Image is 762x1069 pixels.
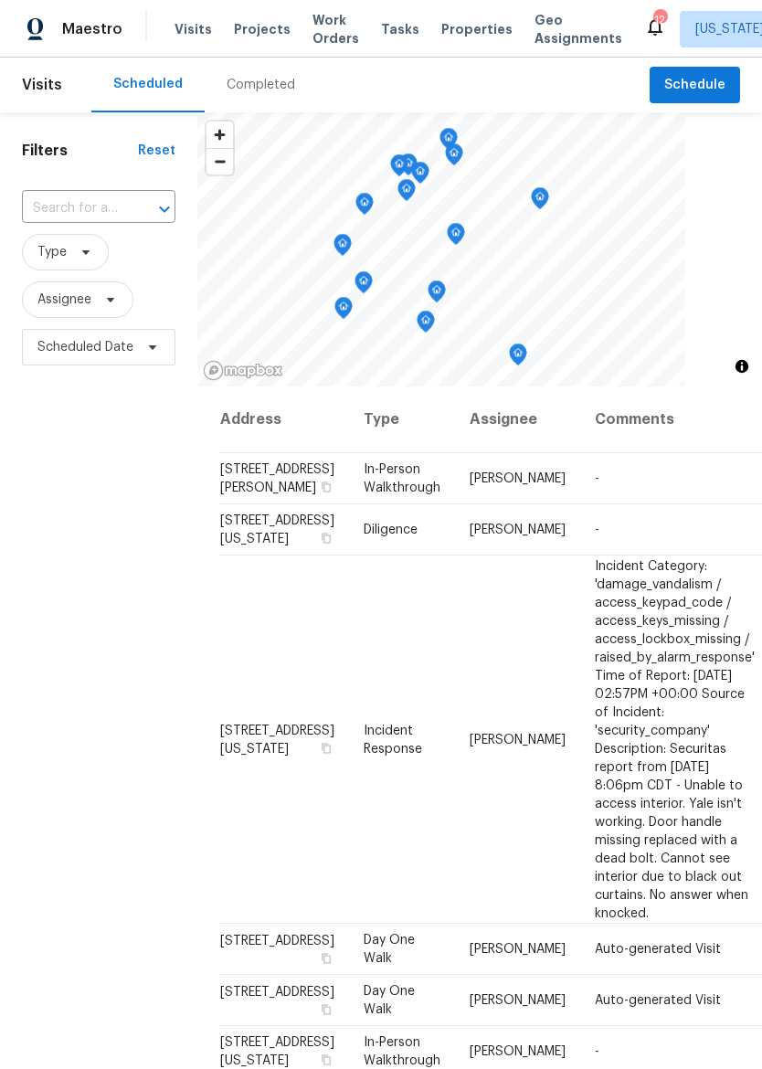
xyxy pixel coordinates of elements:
[470,733,566,746] span: [PERSON_NAME]
[220,463,334,494] span: [STREET_ADDRESS][PERSON_NAME]
[595,994,721,1007] span: Auto-generated Visit
[736,356,747,376] span: Toggle attribution
[175,20,212,38] span: Visits
[399,153,418,182] div: Map marker
[509,344,527,372] div: Map marker
[318,950,334,967] button: Copy Address
[333,234,352,262] div: Map marker
[470,472,566,485] span: [PERSON_NAME]
[220,724,334,755] span: [STREET_ADDRESS][US_STATE]
[417,311,435,339] div: Map marker
[113,75,183,93] div: Scheduled
[349,386,455,453] th: Type
[206,148,233,175] button: Zoom out
[334,297,353,325] div: Map marker
[355,271,373,300] div: Map marker
[312,11,359,48] span: Work Orders
[595,943,721,956] span: Auto-generated Visit
[664,74,725,97] span: Schedule
[534,11,622,48] span: Geo Assignments
[206,122,233,148] button: Zoom in
[62,20,122,38] span: Maestro
[318,1052,334,1068] button: Copy Address
[318,739,334,756] button: Copy Address
[595,559,755,919] span: Incident Category: 'damage_vandalism / access_keypad_code / access_keys_missing / access_lockbox_...
[411,162,429,190] div: Map marker
[595,1045,599,1058] span: -
[220,935,334,947] span: [STREET_ADDRESS]
[428,280,446,309] div: Map marker
[595,524,599,536] span: -
[138,142,175,160] div: Reset
[531,187,549,216] div: Map marker
[197,112,685,386] canvas: Map
[220,514,334,545] span: [STREET_ADDRESS][US_STATE]
[22,195,124,223] input: Search for an address...
[470,1045,566,1058] span: [PERSON_NAME]
[152,196,177,222] button: Open
[470,943,566,956] span: [PERSON_NAME]
[364,524,418,536] span: Diligence
[731,355,753,377] button: Toggle attribution
[37,338,133,356] span: Scheduled Date
[22,65,62,105] span: Visits
[234,20,291,38] span: Projects
[355,193,374,221] div: Map marker
[445,143,463,172] div: Map marker
[206,149,233,175] span: Zoom out
[397,179,416,207] div: Map marker
[37,243,67,261] span: Type
[441,20,513,38] span: Properties
[220,1036,334,1067] span: [STREET_ADDRESS][US_STATE]
[318,530,334,546] button: Copy Address
[439,128,458,156] div: Map marker
[220,986,334,999] span: [STREET_ADDRESS]
[447,223,465,251] div: Map marker
[650,67,740,104] button: Schedule
[22,142,138,160] h1: Filters
[455,386,580,453] th: Assignee
[653,11,666,29] div: 12
[37,291,91,309] span: Assignee
[595,472,599,485] span: -
[318,479,334,495] button: Copy Address
[318,1001,334,1018] button: Copy Address
[364,724,422,755] span: Incident Response
[470,524,566,536] span: [PERSON_NAME]
[390,154,408,183] div: Map marker
[203,360,283,381] a: Mapbox homepage
[219,386,349,453] th: Address
[470,994,566,1007] span: [PERSON_NAME]
[364,1036,440,1067] span: In-Person Walkthrough
[227,76,295,94] div: Completed
[364,463,440,494] span: In-Person Walkthrough
[381,23,419,36] span: Tasks
[364,985,415,1016] span: Day One Walk
[364,934,415,965] span: Day One Walk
